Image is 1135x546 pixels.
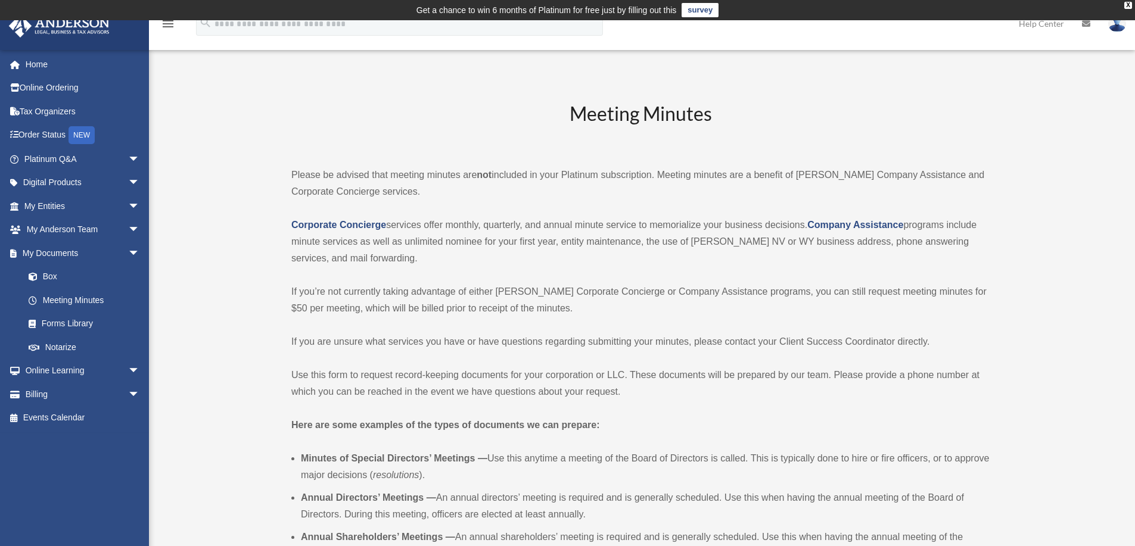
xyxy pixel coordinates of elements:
p: If you are unsure what services you have or have questions regarding submitting your minutes, ple... [291,333,990,350]
a: Company Assistance [807,220,903,230]
a: My Anderson Teamarrow_drop_down [8,218,158,242]
a: Billingarrow_drop_down [8,382,158,406]
a: Forms Library [17,312,158,336]
span: arrow_drop_down [128,359,152,383]
a: menu [161,21,175,31]
span: arrow_drop_down [128,171,152,195]
a: survey [682,3,719,17]
img: User Pic [1108,15,1126,32]
a: Platinum Q&Aarrow_drop_down [8,147,158,171]
div: NEW [69,126,95,144]
span: arrow_drop_down [128,218,152,242]
div: close [1124,2,1132,9]
a: Events Calendar [8,406,158,430]
span: arrow_drop_down [128,382,152,407]
a: Meeting Minutes [17,288,152,312]
i: menu [161,17,175,31]
a: My Entitiesarrow_drop_down [8,194,158,218]
a: Tax Organizers [8,99,158,123]
a: Box [17,265,158,289]
b: Annual Shareholders’ Meetings — [301,532,455,542]
p: services offer monthly, quarterly, and annual minute service to memorialize your business decisio... [291,217,990,267]
a: Corporate Concierge [291,220,386,230]
div: Get a chance to win 6 months of Platinum for free just by filling out this [416,3,677,17]
p: If you’re not currently taking advantage of either [PERSON_NAME] Corporate Concierge or Company A... [291,283,990,317]
a: Online Learningarrow_drop_down [8,359,158,383]
span: arrow_drop_down [128,147,152,171]
span: arrow_drop_down [128,194,152,219]
em: resolutions [373,470,419,480]
b: Minutes of Special Directors’ Meetings — [301,453,487,463]
a: Order StatusNEW [8,123,158,148]
img: Anderson Advisors Platinum Portal [5,14,113,38]
a: Digital Productsarrow_drop_down [8,171,158,195]
i: search [199,16,212,29]
strong: not [477,170,492,180]
b: Annual Directors’ Meetings — [301,492,436,503]
p: Use this form to request record-keeping documents for your corporation or LLC. These documents wi... [291,367,990,400]
a: Notarize [17,335,158,359]
span: arrow_drop_down [128,241,152,266]
strong: Here are some examples of the types of documents we can prepare: [291,420,600,430]
li: An annual directors’ meeting is required and is generally scheduled. Use this when having the ann... [301,489,990,523]
h2: Meeting Minutes [291,101,990,150]
p: Please be advised that meeting minutes are included in your Platinum subscription. Meeting minute... [291,167,990,200]
a: Home [8,52,158,76]
a: Online Ordering [8,76,158,100]
a: My Documentsarrow_drop_down [8,241,158,265]
li: Use this anytime a meeting of the Board of Directors is called. This is typically done to hire or... [301,450,990,483]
